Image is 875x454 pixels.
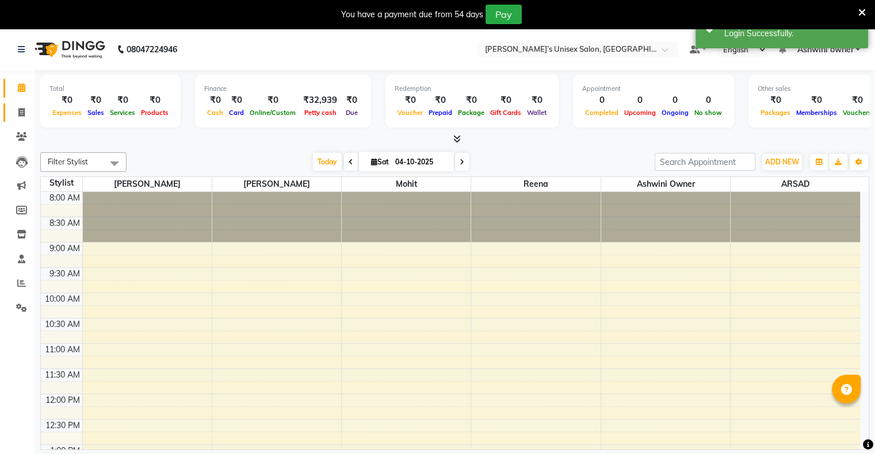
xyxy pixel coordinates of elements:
[204,84,362,94] div: Finance
[426,94,455,107] div: ₹0
[342,94,362,107] div: ₹0
[392,153,449,171] input: 2025-10-04
[43,420,82,432] div: 12:30 PM
[471,177,600,191] span: Reena
[341,9,483,21] div: You have a payment due from 54 days
[49,84,171,94] div: Total
[691,109,725,117] span: No show
[621,94,659,107] div: 0
[395,84,549,94] div: Redemption
[47,243,82,255] div: 9:00 AM
[29,33,108,66] img: logo
[758,109,793,117] span: Packages
[793,109,840,117] span: Memberships
[395,94,426,107] div: ₹0
[226,109,247,117] span: Card
[127,33,177,66] b: 08047224946
[797,44,853,56] span: Ashwini owner
[41,177,82,189] div: Stylist
[226,94,247,107] div: ₹0
[691,94,725,107] div: 0
[659,109,691,117] span: Ongoing
[487,94,524,107] div: ₹0
[731,177,860,191] span: ARSAD
[204,94,226,107] div: ₹0
[43,318,82,330] div: 10:30 AM
[43,293,82,305] div: 10:00 AM
[43,394,82,406] div: 12:00 PM
[43,344,82,356] div: 11:00 AM
[655,153,755,171] input: Search Appointment
[659,94,691,107] div: 0
[107,94,138,107] div: ₹0
[395,109,426,117] span: Voucher
[47,192,82,204] div: 8:00 AM
[83,177,212,191] span: [PERSON_NAME]
[49,94,85,107] div: ₹0
[724,28,859,40] div: Login Successfully.
[426,109,455,117] span: Prepaid
[455,94,487,107] div: ₹0
[49,109,85,117] span: Expenses
[247,94,299,107] div: ₹0
[107,109,138,117] span: Services
[621,109,659,117] span: Upcoming
[762,154,802,170] button: ADD NEW
[524,94,549,107] div: ₹0
[47,217,82,229] div: 8:30 AM
[85,94,107,107] div: ₹0
[524,109,549,117] span: Wallet
[487,109,524,117] span: Gift Cards
[758,94,793,107] div: ₹0
[455,109,487,117] span: Package
[299,94,342,107] div: ₹32,939
[582,109,621,117] span: Completed
[765,157,799,166] span: ADD NEW
[582,94,621,107] div: 0
[582,84,725,94] div: Appointment
[204,109,226,117] span: Cash
[47,268,82,280] div: 9:30 AM
[343,109,361,117] span: Due
[138,109,171,117] span: Products
[486,5,522,24] button: Pay
[601,177,730,191] span: Ashwini owner
[212,177,341,191] span: [PERSON_NAME]
[43,369,82,381] div: 11:30 AM
[301,109,339,117] span: Petty cash
[342,177,471,191] span: Mohit
[313,153,342,171] span: Today
[48,157,88,166] span: Filter Stylist
[840,94,874,107] div: ₹0
[793,94,840,107] div: ₹0
[138,94,171,107] div: ₹0
[247,109,299,117] span: Online/Custom
[85,109,107,117] span: Sales
[368,157,392,166] span: Sat
[840,109,874,117] span: Vouchers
